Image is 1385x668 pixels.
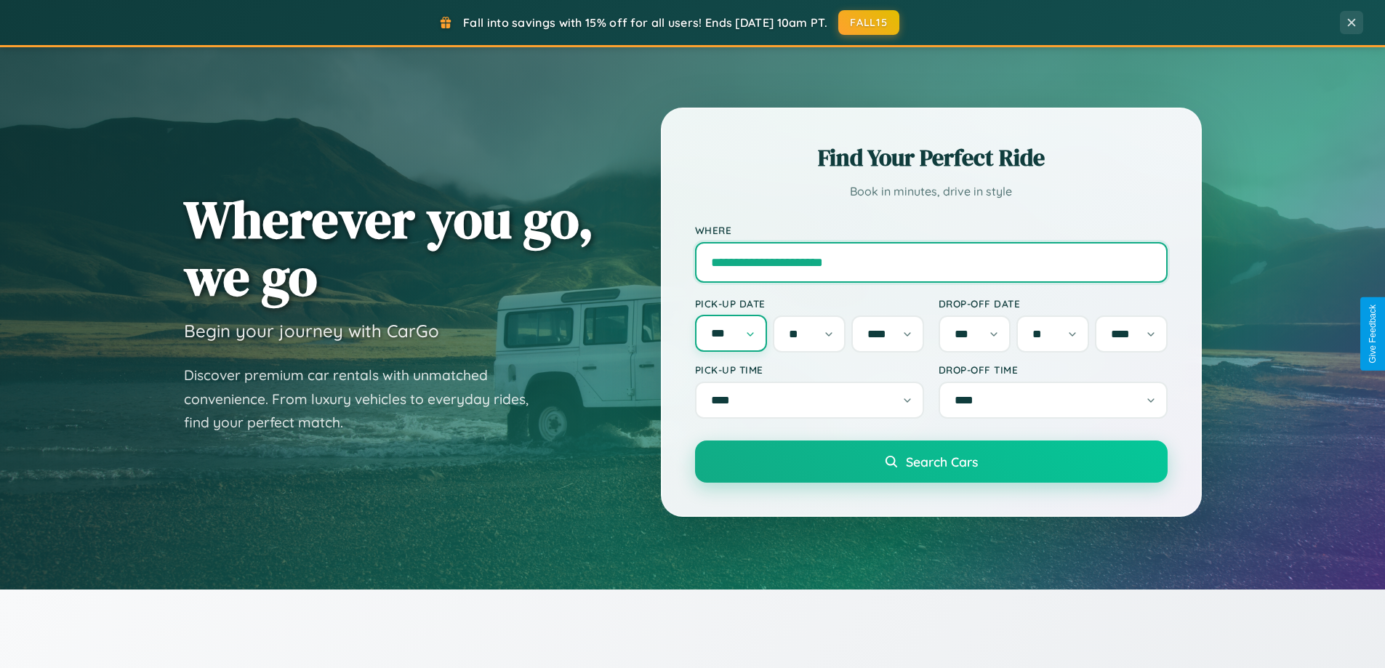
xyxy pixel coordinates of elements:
[184,320,439,342] h3: Begin your journey with CarGo
[1368,305,1378,363] div: Give Feedback
[695,181,1168,202] p: Book in minutes, drive in style
[184,363,547,435] p: Discover premium car rentals with unmatched convenience. From luxury vehicles to everyday rides, ...
[939,363,1168,376] label: Drop-off Time
[695,363,924,376] label: Pick-up Time
[695,440,1168,483] button: Search Cars
[695,142,1168,174] h2: Find Your Perfect Ride
[463,15,827,30] span: Fall into savings with 15% off for all users! Ends [DATE] 10am PT.
[695,297,924,310] label: Pick-up Date
[906,454,978,470] span: Search Cars
[695,224,1168,236] label: Where
[838,10,899,35] button: FALL15
[939,297,1168,310] label: Drop-off Date
[184,190,594,305] h1: Wherever you go, we go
